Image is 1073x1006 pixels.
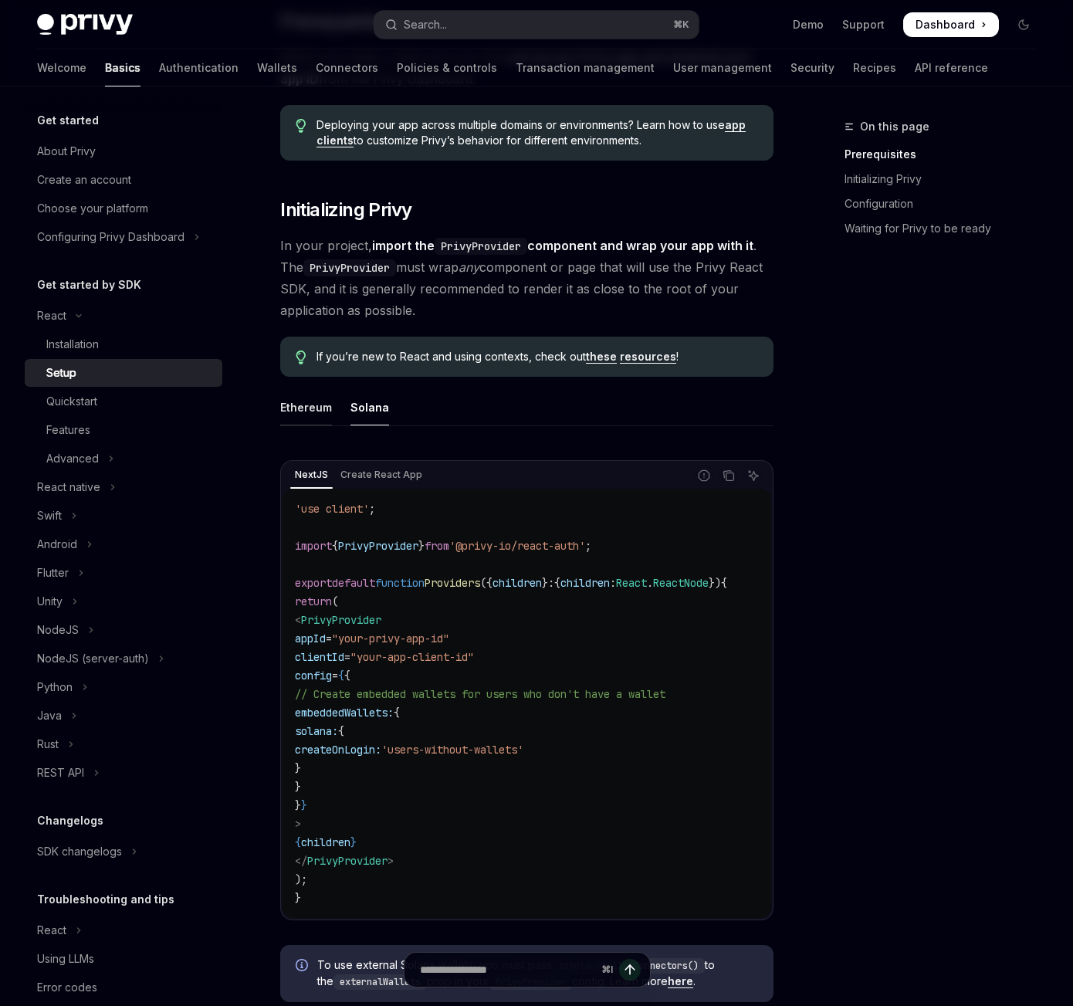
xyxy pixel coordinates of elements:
[316,49,378,86] a: Connectors
[37,171,131,189] div: Create an account
[257,49,297,86] a: Wallets
[37,111,99,130] h5: Get started
[793,17,824,32] a: Demo
[25,416,222,444] a: Features
[915,49,988,86] a: API reference
[25,359,222,387] a: Setup
[295,872,307,886] span: );
[295,632,326,645] span: appId
[37,921,66,940] div: React
[397,49,497,86] a: Policies & controls
[560,576,610,590] span: children
[280,389,332,425] div: Ethereum
[435,238,527,255] code: PrivyProvider
[37,706,62,725] div: Java
[842,17,885,32] a: Support
[280,235,773,321] span: In your project, . The must wrap component or page that will use the Privy React SDK, and it is g...
[673,19,689,31] span: ⌘ K
[295,706,394,720] span: embeddedWallets:
[37,276,141,294] h5: Get started by SDK
[37,621,79,639] div: NodeJS
[790,49,834,86] a: Security
[37,228,184,246] div: Configuring Privy Dashboard
[301,613,381,627] span: PrivyProvider
[845,191,1048,216] a: Configuration
[25,588,222,615] button: Toggle Unity section
[290,466,333,484] div: NextJS
[303,259,396,276] code: PrivyProvider
[492,576,542,590] span: children
[653,576,709,590] span: ReactNode
[37,564,69,582] div: Flutter
[301,798,307,812] span: }
[845,216,1048,241] a: Waiting for Privy to be ready
[37,890,174,909] h5: Troubleshooting and tips
[350,650,474,664] span: "your-app-client-id"
[25,616,222,644] button: Toggle NodeJS section
[296,119,306,133] svg: Tip
[25,388,222,415] a: Quickstart
[25,559,222,587] button: Toggle Flutter section
[25,445,222,473] button: Toggle Advanced section
[516,49,655,86] a: Transaction management
[332,576,375,590] span: default
[381,743,523,757] span: 'users-without-wallets'
[372,238,753,253] strong: import the component and wrap your app with it
[37,649,149,668] div: NodeJS (server-auth)
[344,650,350,664] span: =
[845,167,1048,191] a: Initializing Privy
[37,535,77,554] div: Android
[295,761,301,775] span: }
[295,669,332,683] span: config
[295,576,332,590] span: export
[425,576,480,590] span: Providers
[25,223,222,251] button: Toggle Configuring Privy Dashboard section
[719,466,739,486] button: Copy the contents from the code block
[25,838,222,865] button: Toggle SDK changelogs section
[610,576,616,590] span: :
[46,364,76,382] div: Setup
[332,594,338,608] span: (
[425,539,449,553] span: from
[37,978,97,997] div: Error codes
[420,953,595,987] input: Ask a question...
[845,142,1048,167] a: Prerequisites
[25,195,222,222] a: Choose your platform
[449,539,585,553] span: '@privy-io/react-auth'
[159,49,239,86] a: Authentication
[586,350,617,364] a: these
[316,117,758,148] span: Deploying your app across multiple domains or environments? Learn how to use to customize Privy’s...
[301,835,350,849] span: children
[37,142,96,161] div: About Privy
[332,539,338,553] span: {
[295,724,338,738] span: solana:
[350,389,389,425] div: Solana
[37,49,86,86] a: Welcome
[336,466,427,484] div: Create React App
[673,49,772,86] a: User management
[709,576,721,590] span: })
[37,764,84,782] div: REST API
[338,724,344,738] span: {
[37,950,94,968] div: Using LLMs
[46,392,97,411] div: Quickstart
[459,259,479,275] em: any
[332,632,449,645] span: "your-privy-app-id"
[295,780,301,794] span: }
[307,854,388,868] span: PrivyProvider
[46,449,99,468] div: Advanced
[616,576,647,590] span: React
[25,730,222,758] button: Toggle Rust section
[350,835,357,849] span: }
[721,576,727,590] span: {
[295,613,301,627] span: <
[418,539,425,553] span: }
[295,743,381,757] span: createOnLogin:
[480,576,492,590] span: ({
[37,307,66,325] div: React
[295,835,301,849] span: {
[743,466,763,486] button: Ask AI
[344,669,350,683] span: {
[37,506,62,525] div: Swift
[295,650,344,664] span: clientId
